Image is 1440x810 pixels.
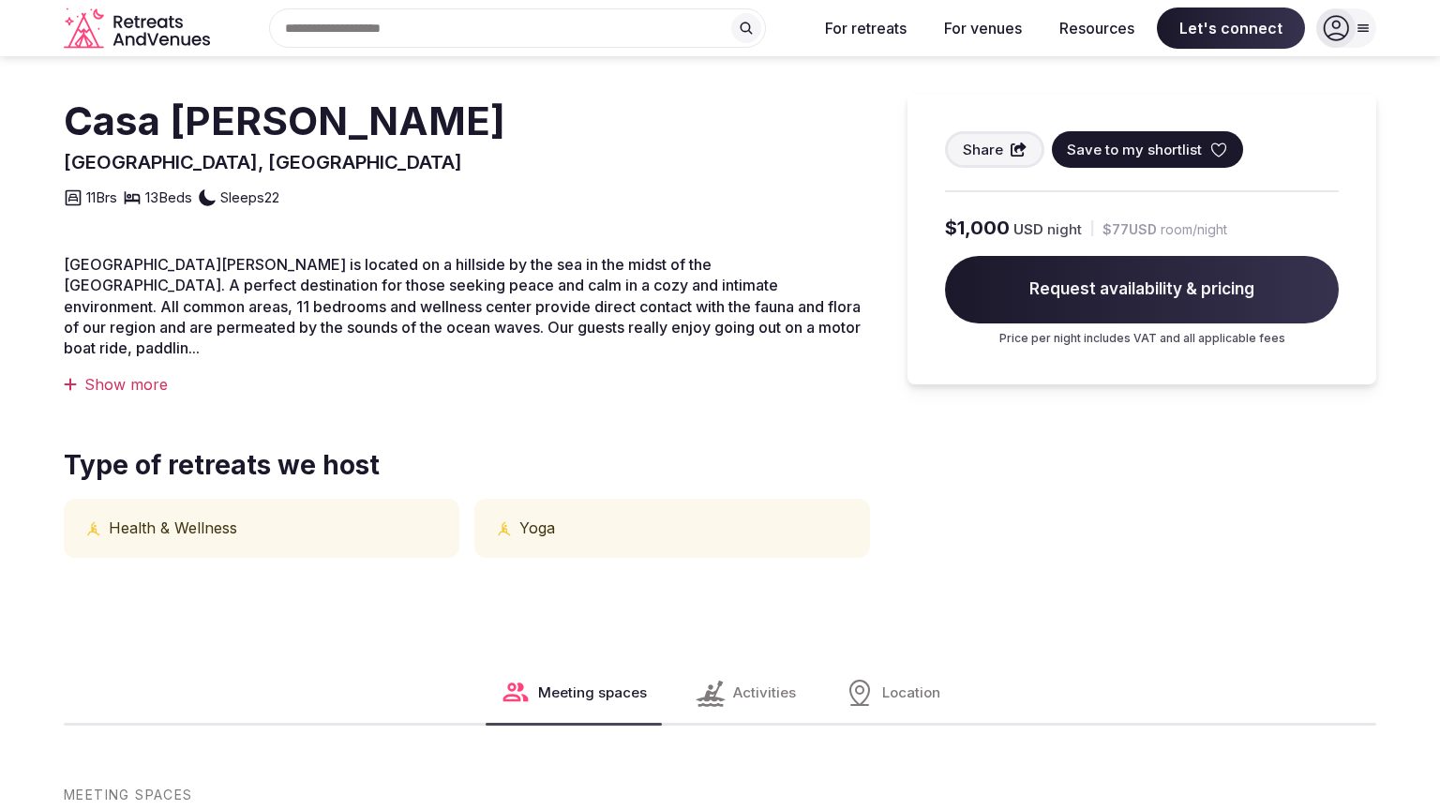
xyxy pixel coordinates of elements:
[64,94,505,149] h2: Casa [PERSON_NAME]
[1102,220,1157,239] span: $77 USD
[945,131,1044,168] button: Share
[945,256,1339,323] span: Request availability & pricing
[1052,131,1243,168] button: Save to my shortlist
[810,7,922,49] button: For retreats
[963,140,1003,159] span: Share
[1013,219,1043,239] span: USD
[1157,7,1305,49] span: Let's connect
[1047,219,1082,239] span: night
[929,7,1037,49] button: For venues
[945,215,1010,241] span: $1,000
[945,331,1339,347] p: Price per night includes VAT and all applicable fees
[86,521,101,536] button: Physical and mental health icon tooltip
[1161,220,1227,239] span: room/night
[64,7,214,50] a: Visit the homepage
[1089,218,1095,238] div: |
[1044,7,1149,49] button: Resources
[64,447,870,484] span: Type of retreats we host
[882,682,940,702] span: Location
[64,255,861,358] span: [GEOGRAPHIC_DATA][PERSON_NAME] is located on a hillside by the sea in the midst of the [GEOGRAPHI...
[733,682,796,702] span: Activities
[64,151,462,173] span: [GEOGRAPHIC_DATA], [GEOGRAPHIC_DATA]
[538,682,647,702] span: Meeting spaces
[145,187,192,207] span: 13 Beds
[64,786,193,804] span: Meeting Spaces
[86,187,117,207] span: 11 Brs
[64,374,870,395] div: Show more
[220,187,279,207] span: Sleeps 22
[497,521,512,536] button: Physical and mental health icon tooltip
[1067,140,1202,159] span: Save to my shortlist
[64,7,214,50] svg: Retreats and Venues company logo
